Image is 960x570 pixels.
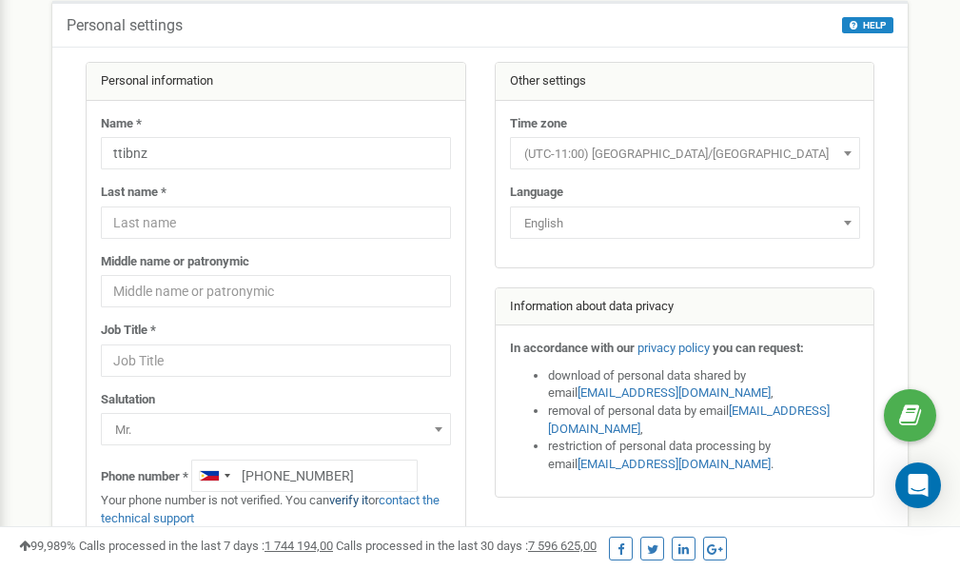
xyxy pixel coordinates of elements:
[101,492,451,527] p: Your phone number is not verified. You can or
[67,17,183,34] h5: Personal settings
[548,403,860,438] li: removal of personal data by email ,
[101,344,451,377] input: Job Title
[510,184,563,202] label: Language
[329,493,368,507] a: verify it
[637,341,710,355] a: privacy policy
[510,341,635,355] strong: In accordance with our
[101,206,451,239] input: Last name
[842,17,893,33] button: HELP
[101,253,249,271] label: Middle name or patronymic
[578,457,771,471] a: [EMAIL_ADDRESS][DOMAIN_NAME]
[79,539,333,553] span: Calls processed in the last 7 days :
[496,63,874,101] div: Other settings
[101,468,188,486] label: Phone number *
[510,115,567,133] label: Time zone
[101,413,451,445] span: Mr.
[713,341,804,355] strong: you can request:
[191,460,418,492] input: +1-800-555-55-55
[19,539,76,553] span: 99,989%
[517,210,853,237] span: English
[517,141,853,167] span: (UTC-11:00) Pacific/Midway
[336,539,597,553] span: Calls processed in the last 30 days :
[101,275,451,307] input: Middle name or patronymic
[496,288,874,326] div: Information about data privacy
[548,438,860,473] li: restriction of personal data processing by email .
[510,137,860,169] span: (UTC-11:00) Pacific/Midway
[510,206,860,239] span: English
[192,461,236,491] div: Telephone country code
[108,417,444,443] span: Mr.
[101,322,156,340] label: Job Title *
[101,184,167,202] label: Last name *
[87,63,465,101] div: Personal information
[548,403,830,436] a: [EMAIL_ADDRESS][DOMAIN_NAME]
[101,493,440,525] a: contact the technical support
[895,462,941,508] div: Open Intercom Messenger
[578,385,771,400] a: [EMAIL_ADDRESS][DOMAIN_NAME]
[101,137,451,169] input: Name
[528,539,597,553] u: 7 596 625,00
[264,539,333,553] u: 1 744 194,00
[548,367,860,403] li: download of personal data shared by email ,
[101,391,155,409] label: Salutation
[101,115,142,133] label: Name *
